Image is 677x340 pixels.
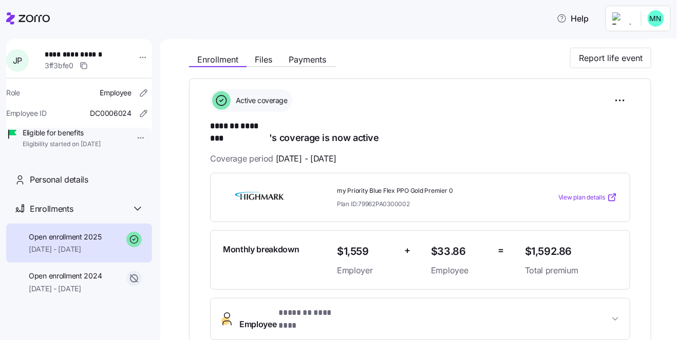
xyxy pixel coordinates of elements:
span: Role [6,88,20,98]
span: Coverage period [210,152,336,165]
span: Help [557,12,589,25]
span: Files [255,55,272,64]
span: Report life event [579,52,643,64]
span: Monthly breakdown [223,243,299,256]
span: Enrollment [197,55,238,64]
span: $1,592.86 [525,243,617,260]
span: Total premium [525,264,617,277]
span: Open enrollment 2024 [29,271,102,281]
button: Help [549,8,597,29]
img: Employer logo [612,12,633,25]
button: Report life event [570,48,651,68]
span: + [404,243,410,258]
span: Payments [289,55,326,64]
img: b0ee0d05d7ad5b312d7e0d752ccfd4ca [648,10,664,27]
span: View plan details [558,193,605,203]
span: Employee [239,307,342,331]
span: DC0006024 [90,108,131,118]
span: Personal details [30,173,88,186]
span: Plan ID: 79962PA0300002 [337,199,410,208]
span: Employee [100,88,131,98]
span: Active coverage [233,95,288,106]
span: = [498,243,504,258]
span: Eligible for benefits [23,128,101,138]
h1: 's coverage is now active [210,120,630,144]
img: Highmark BlueCross BlueShield [223,186,297,209]
span: $1,559 [337,243,396,260]
span: Eligibility started on [DATE] [23,140,101,149]
span: Employer [337,264,396,277]
span: [DATE] - [DATE] [29,244,101,254]
span: Employee [431,264,490,277]
span: Open enrollment 2025 [29,232,101,242]
span: 3ff3bfe0 [45,61,73,71]
span: Enrollments [30,203,73,215]
a: View plan details [558,192,617,203]
span: my Priority Blue Flex PPO Gold Premier 0 [337,187,517,195]
span: J P [13,56,22,65]
span: Employee ID [6,108,47,118]
span: [DATE] - [DATE] [276,152,336,165]
span: $33.86 [431,243,490,260]
span: [DATE] - [DATE] [29,284,102,294]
